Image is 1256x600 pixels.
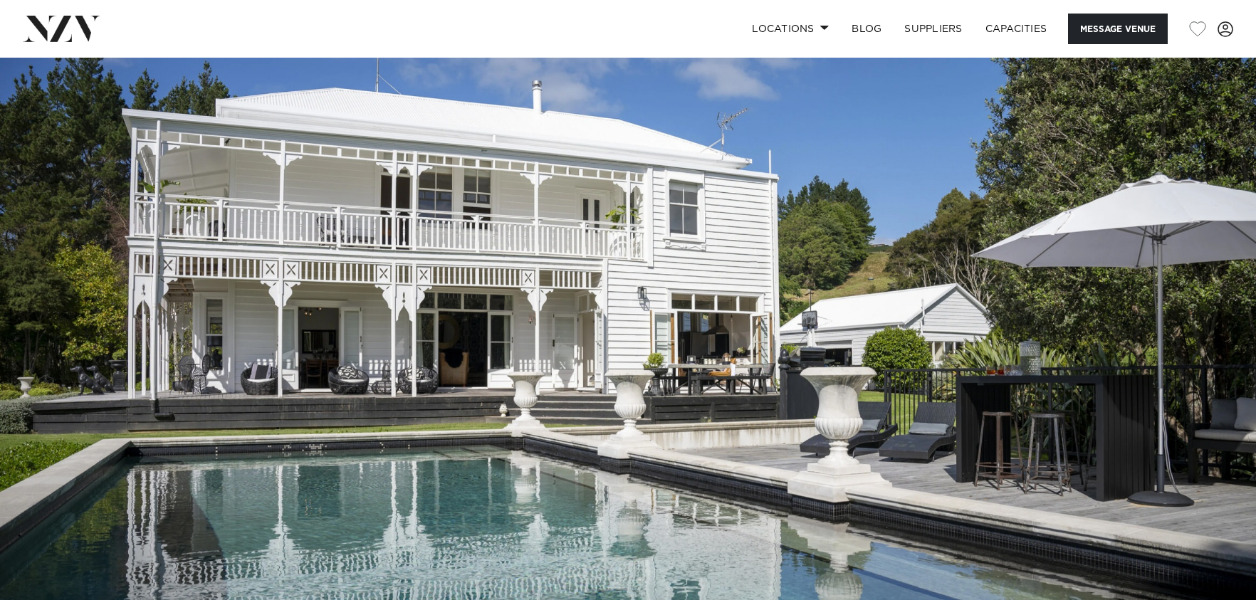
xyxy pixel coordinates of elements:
a: Capacities [974,14,1059,44]
a: BLOG [840,14,893,44]
a: Locations [740,14,840,44]
img: nzv-logo.png [23,16,100,41]
a: SUPPLIERS [893,14,973,44]
button: Message Venue [1068,14,1168,44]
